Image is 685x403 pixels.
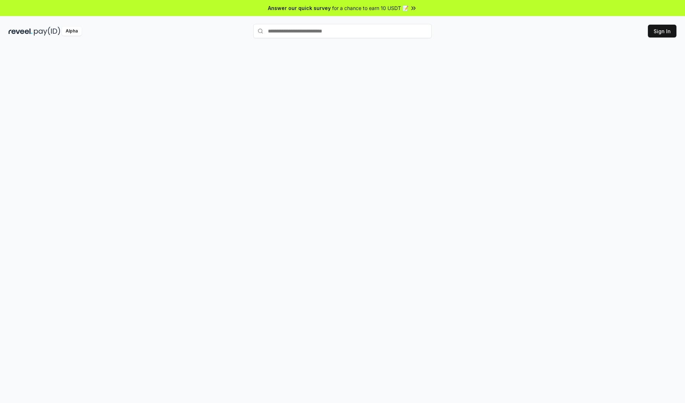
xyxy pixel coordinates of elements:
span: for a chance to earn 10 USDT 📝 [332,4,409,12]
div: Alpha [62,27,82,36]
span: Answer our quick survey [268,4,331,12]
button: Sign In [648,25,676,37]
img: pay_id [34,27,60,36]
img: reveel_dark [9,27,32,36]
